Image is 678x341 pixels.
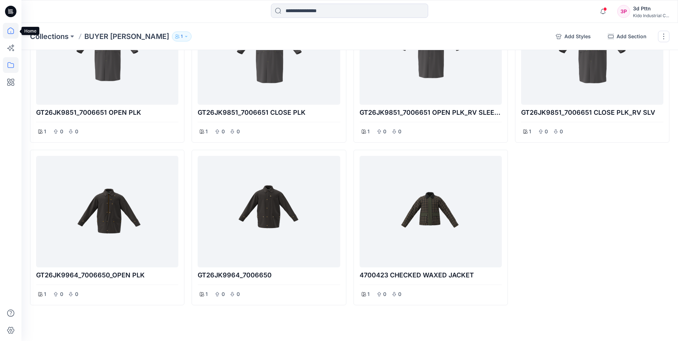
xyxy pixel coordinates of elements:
[236,127,240,136] p: 0
[181,33,183,40] p: 1
[74,290,79,298] p: 0
[398,290,402,298] p: 0
[633,13,669,18] div: Kido Industrial C...
[367,127,370,136] p: 1
[353,150,508,305] div: 4700423 CHECKED WAXED JACKET100
[602,31,652,42] button: Add Section
[59,127,64,136] p: 0
[198,270,340,280] p: GT26JK9964_7006650
[44,290,46,298] p: 1
[360,270,502,280] p: 4700423 CHECKED WAXED JACKET
[559,127,564,136] p: 0
[44,127,46,136] p: 1
[221,290,225,298] p: 0
[30,150,184,305] div: GT26JK9964_7006650_OPEN PLK100
[521,108,663,118] p: GT26JK9851_7006651 CLOSE PLK_RV SLV
[74,127,79,136] p: 0
[617,5,630,18] div: 3P
[59,290,64,298] p: 0
[529,127,531,136] p: 1
[192,150,346,305] div: GT26JK9964_7006650100
[36,108,178,118] p: GT26JK9851_7006651 OPEN PLK
[206,127,208,136] p: 1
[544,127,549,136] p: 0
[206,290,208,298] p: 1
[360,108,502,118] p: GT26JK9851_7006651 OPEN PLK_RV SLEEVE
[398,127,402,136] p: 0
[172,31,192,41] button: 1
[236,290,240,298] p: 0
[221,127,225,136] p: 0
[383,290,387,298] p: 0
[550,31,597,42] button: Add Styles
[367,290,370,298] p: 1
[84,31,169,41] p: BUYER [PERSON_NAME]
[383,127,387,136] p: 0
[198,108,340,118] p: GT26JK9851_7006651 CLOSE PLK
[30,31,69,41] a: Collections
[633,4,669,13] div: 3d Pttn
[36,270,178,280] p: GT26JK9964_7006650_OPEN PLK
